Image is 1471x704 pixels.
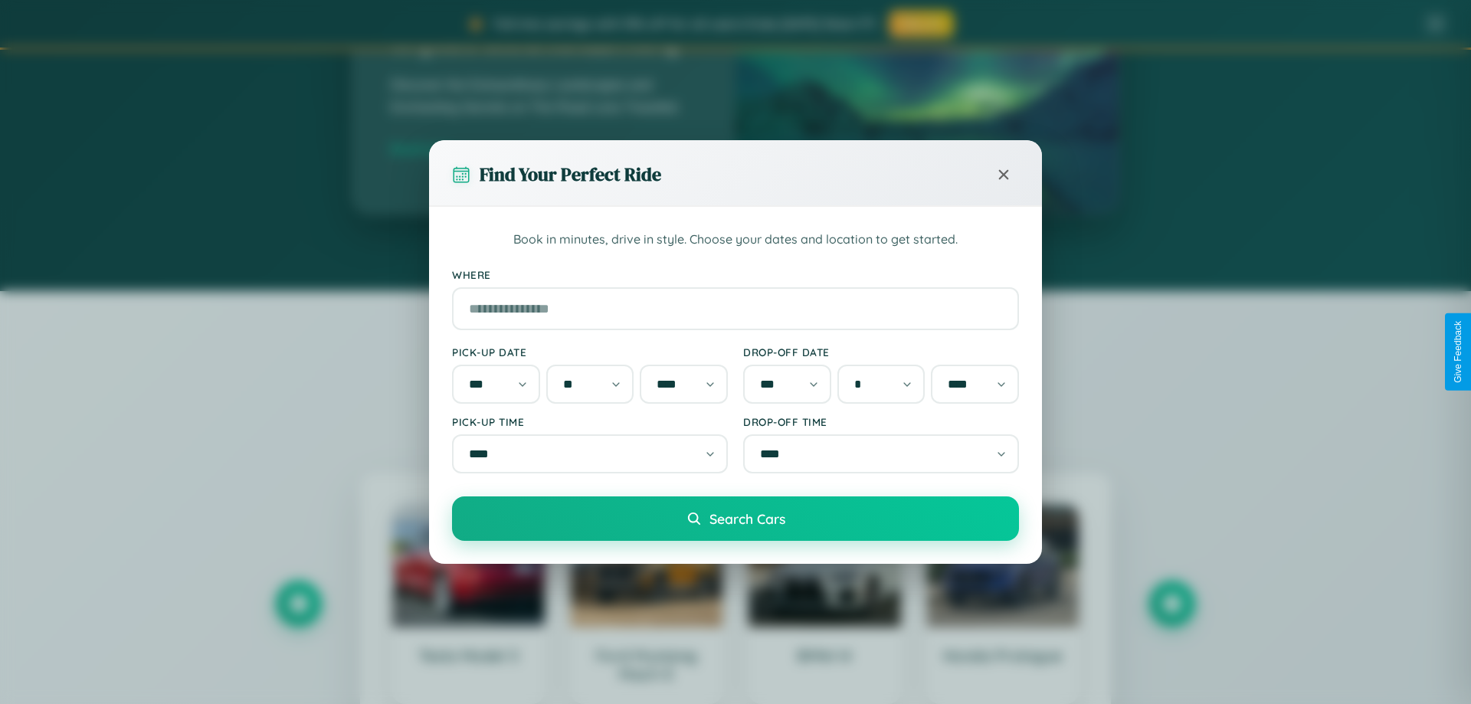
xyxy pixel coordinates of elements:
label: Where [452,268,1019,281]
span: Search Cars [709,510,785,527]
h3: Find Your Perfect Ride [480,162,661,187]
label: Pick-up Date [452,345,728,359]
p: Book in minutes, drive in style. Choose your dates and location to get started. [452,230,1019,250]
label: Drop-off Date [743,345,1019,359]
label: Drop-off Time [743,415,1019,428]
label: Pick-up Time [452,415,728,428]
button: Search Cars [452,496,1019,541]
